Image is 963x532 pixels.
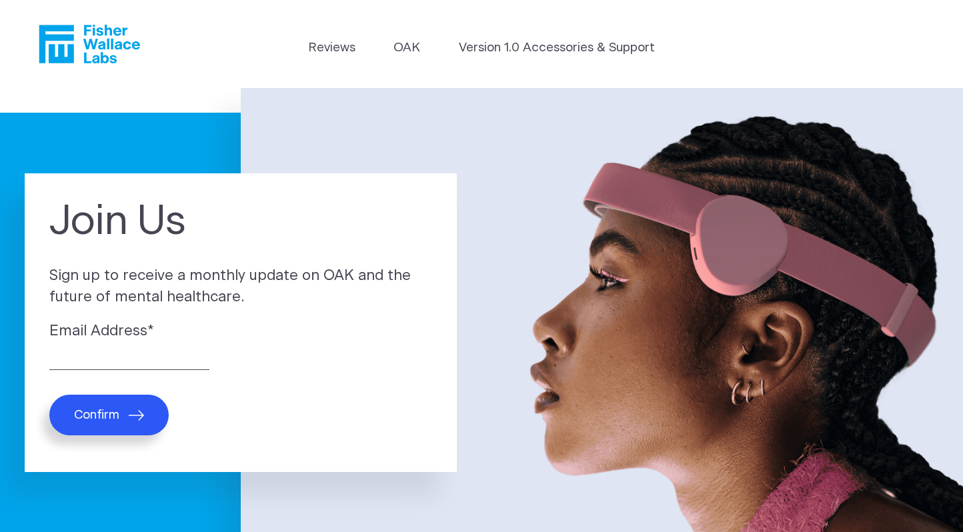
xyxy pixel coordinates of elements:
[49,321,432,343] label: Email Address
[49,395,169,435] button: Confirm
[39,25,140,63] a: Fisher Wallace
[308,39,355,57] a: Reviews
[74,407,119,423] span: Confirm
[459,39,655,57] a: Version 1.0 Accessories & Support
[393,39,420,57] a: OAK
[49,265,432,309] p: Sign up to receive a monthly update on OAK and the future of mental healthcare.
[49,198,432,245] h1: Join Us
